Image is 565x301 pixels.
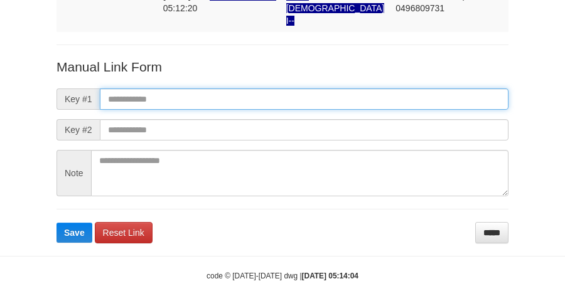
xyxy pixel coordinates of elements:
span: Key #2 [56,119,100,140]
small: code © [DATE]-[DATE] dwg | [207,272,358,280]
strong: [DATE] 05:14:04 [302,272,358,280]
button: Save [56,223,92,243]
span: Reset Link [103,228,144,238]
span: Key #1 [56,88,100,110]
span: Copy 0496809731 to clipboard [395,3,444,13]
p: Manual Link Form [56,58,508,76]
a: Reset Link [95,222,153,243]
span: Save [64,228,85,238]
span: Note [56,150,91,196]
